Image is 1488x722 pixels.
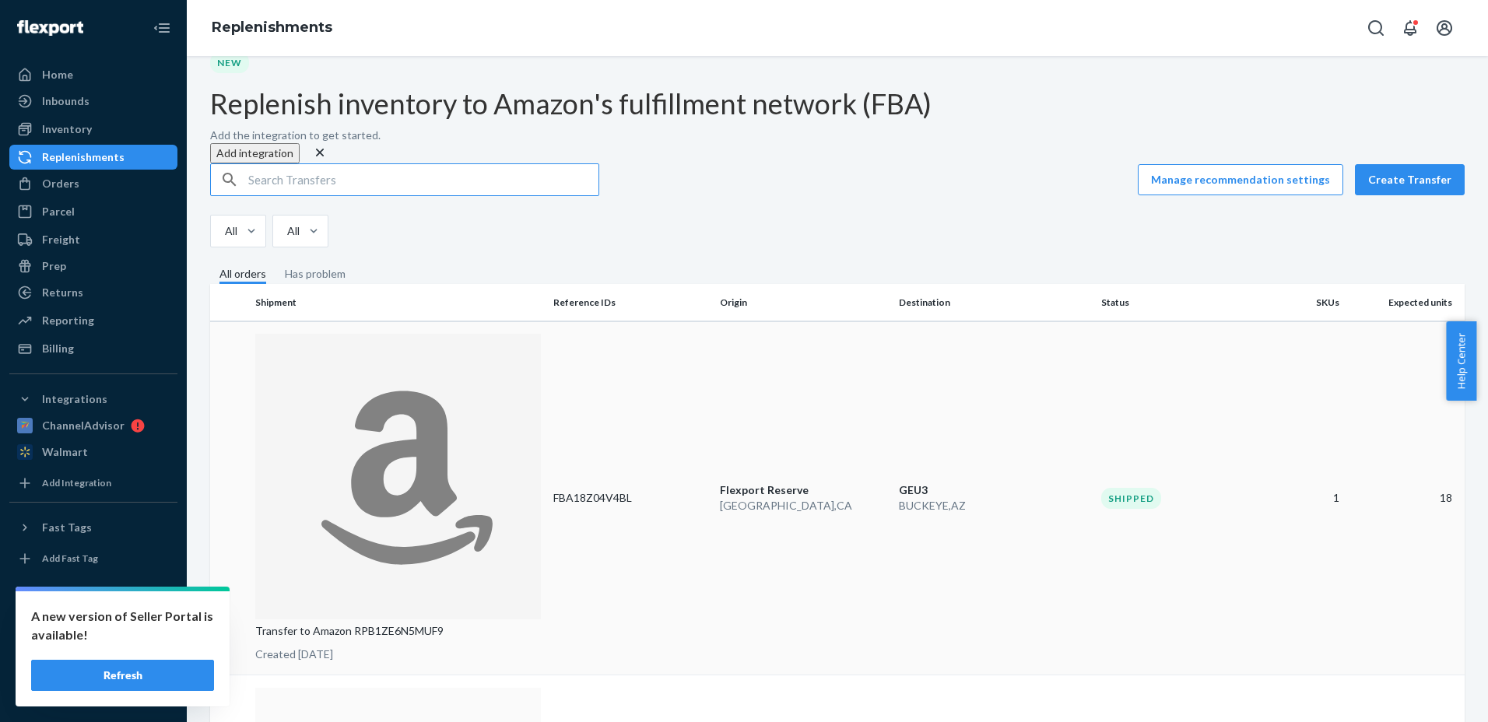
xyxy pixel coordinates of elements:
[9,254,177,279] a: Prep
[42,149,125,165] div: Replenishments
[899,482,1089,498] p: GEU3
[42,67,73,82] div: Home
[9,599,177,624] a: Settings
[42,444,88,460] div: Walmart
[248,164,598,195] input: Search Transfers
[42,341,74,356] div: Billing
[255,647,541,662] p: Created [DATE]
[9,308,177,333] a: Reporting
[42,121,92,137] div: Inventory
[1429,12,1460,44] button: Open account menu
[199,5,345,51] ol: breadcrumbs
[893,284,1095,321] th: Destination
[223,223,225,239] input: All statuses
[1355,164,1465,195] button: Create Transfer
[146,12,177,44] button: Close Navigation
[42,476,111,489] div: Add Integration
[212,19,332,36] a: Replenishments
[210,52,249,73] div: New
[714,284,893,321] th: Origin
[210,128,1465,143] p: Add the integration to get started.
[1346,284,1465,321] th: Expected units
[286,223,287,239] input: All Destinations
[9,546,177,571] a: Add Fast Tag
[42,176,79,191] div: Orders
[287,223,307,239] div: All Destinations
[720,498,886,513] p: [GEOGRAPHIC_DATA] , CA
[9,62,177,87] a: Home
[285,266,346,282] div: Has problem
[1138,164,1343,195] button: Manage recommendation settings
[42,313,94,328] div: Reporting
[1262,321,1346,675] td: 1
[225,223,245,239] div: All statuses
[42,285,83,300] div: Returns
[31,660,214,691] button: Refresh
[9,440,177,464] a: Walmart
[547,321,714,675] td: FBA18Z04V4BL
[9,336,177,361] a: Billing
[42,232,80,247] div: Freight
[1101,488,1161,509] div: Shipped
[9,413,177,438] a: ChannelAdvisor
[42,552,98,565] div: Add Fast Tag
[720,482,886,498] p: Flexport Reserve
[9,515,177,540] button: Fast Tags
[9,199,177,224] a: Parcel
[899,498,1089,513] p: BUCKEYE , AZ
[9,280,177,305] a: Returns
[312,145,328,161] button: close
[9,145,177,170] a: Replenishments
[1360,12,1391,44] button: Open Search Box
[42,204,75,219] div: Parcel
[249,284,547,321] th: Shipment
[9,471,177,496] a: Add Integration
[210,143,300,163] button: Add integration
[42,258,66,274] div: Prep
[9,678,177,703] button: Give Feedback
[9,89,177,114] a: Inbounds
[547,284,714,321] th: Reference IDs
[31,607,214,644] p: A new version of Seller Portal is available!
[1095,284,1262,321] th: Status
[17,20,83,36] img: Flexport logo
[1446,321,1476,401] button: Help Center
[219,266,266,284] div: All orders
[9,171,177,196] a: Orders
[42,418,125,433] div: ChannelAdvisor
[1346,321,1465,675] td: 18
[42,391,107,407] div: Integrations
[9,227,177,252] a: Freight
[9,117,177,142] a: Inventory
[9,652,177,677] a: Help Center
[42,93,89,109] div: Inbounds
[1262,284,1346,321] th: SKUs
[1395,12,1426,44] button: Open notifications
[9,626,177,650] a: Talk to Support
[210,89,1465,120] h1: Replenish inventory to Amazon's fulfillment network (FBA)
[9,387,177,412] button: Integrations
[255,623,541,639] p: Transfer to Amazon RPB1ZE6N5MUF9
[42,520,92,535] div: Fast Tags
